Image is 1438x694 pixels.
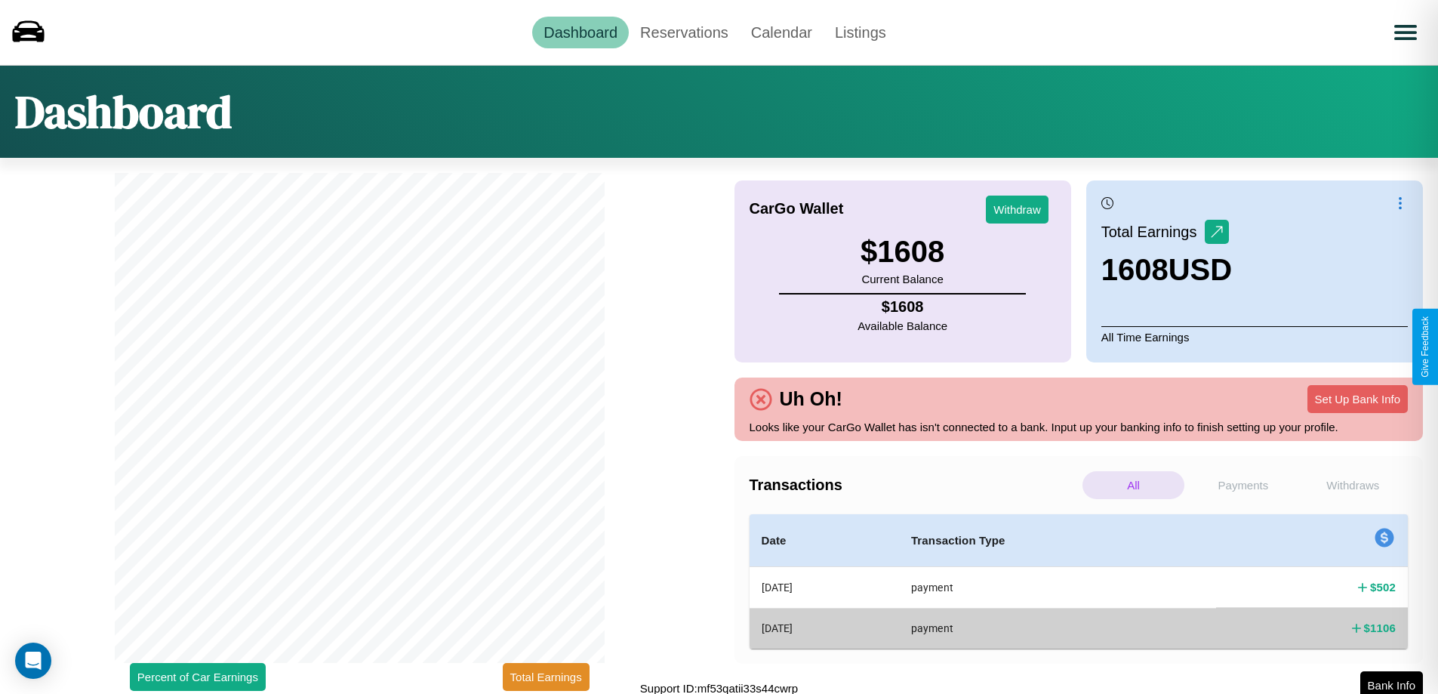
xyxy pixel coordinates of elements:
[740,17,824,48] a: Calendar
[750,477,1079,494] h4: Transactions
[1302,471,1404,499] p: Withdraws
[911,532,1205,550] h4: Transaction Type
[858,298,947,316] h4: $ 1608
[1082,471,1184,499] p: All
[750,567,899,609] th: [DATE]
[130,663,266,691] button: Percent of Car Earnings
[15,81,232,143] h1: Dashboard
[762,532,887,550] h4: Date
[629,17,740,48] a: Reservations
[858,316,947,336] p: Available Balance
[861,235,944,269] h3: $ 1608
[1101,326,1408,347] p: All Time Earnings
[899,567,1217,609] th: payment
[899,608,1217,648] th: payment
[503,663,590,691] button: Total Earnings
[1101,253,1232,287] h3: 1608 USD
[750,417,1409,437] p: Looks like your CarGo Wallet has isn't connected to a bank. Input up your banking info to finish ...
[1364,620,1396,636] h4: $ 1106
[824,17,898,48] a: Listings
[750,200,844,217] h4: CarGo Wallet
[1384,11,1427,54] button: Open menu
[1101,218,1205,245] p: Total Earnings
[1192,471,1294,499] p: Payments
[15,643,51,679] div: Open Intercom Messenger
[750,608,899,648] th: [DATE]
[861,269,944,289] p: Current Balance
[1307,385,1408,413] button: Set Up Bank Info
[750,514,1409,649] table: simple table
[772,388,850,410] h4: Uh Oh!
[532,17,629,48] a: Dashboard
[986,196,1048,224] button: Withdraw
[1420,316,1430,378] div: Give Feedback
[1370,579,1396,595] h4: $ 502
